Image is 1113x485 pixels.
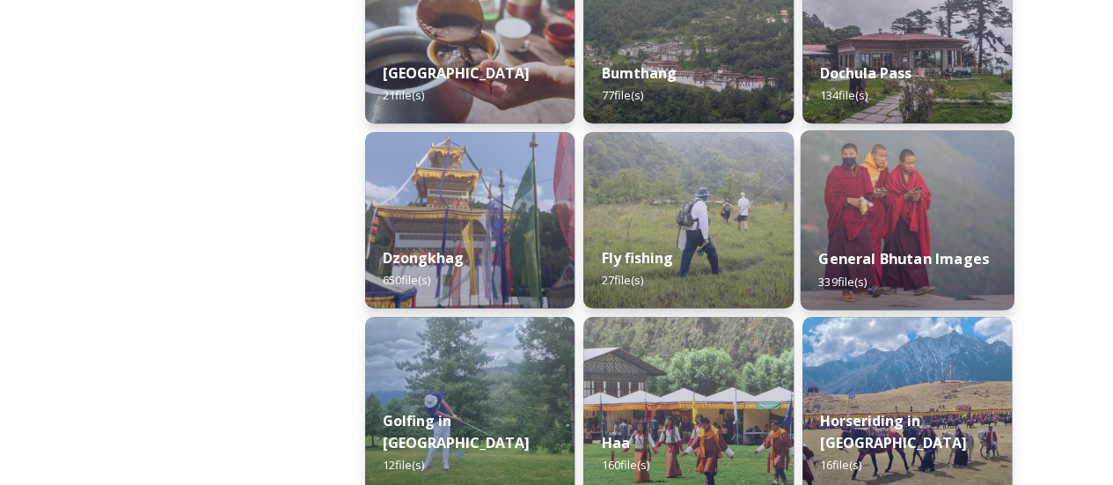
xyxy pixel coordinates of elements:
[818,249,989,268] strong: General Bhutan Images
[601,87,642,103] span: 77 file(s)
[820,411,967,452] strong: Horseriding in [GEOGRAPHIC_DATA]
[383,411,530,452] strong: Golfing in [GEOGRAPHIC_DATA]
[383,272,430,288] span: 650 file(s)
[601,63,676,83] strong: Bumthang
[601,457,648,473] span: 160 file(s)
[601,433,629,452] strong: Haa
[601,272,642,288] span: 27 file(s)
[365,132,575,308] img: Festival%2520Header.jpg
[820,87,868,103] span: 134 file(s)
[383,457,424,473] span: 12 file(s)
[601,248,672,268] strong: Fly fishing
[583,132,793,308] img: by%2520Ugyen%2520Wangchuk14.JPG
[383,248,464,268] strong: Dzongkhag
[383,63,530,83] strong: [GEOGRAPHIC_DATA]
[383,87,424,103] span: 21 file(s)
[820,63,912,83] strong: Dochula Pass
[820,457,861,473] span: 16 file(s)
[800,130,1014,310] img: MarcusWestbergBhutanHiRes-23.jpg
[818,273,867,289] span: 339 file(s)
